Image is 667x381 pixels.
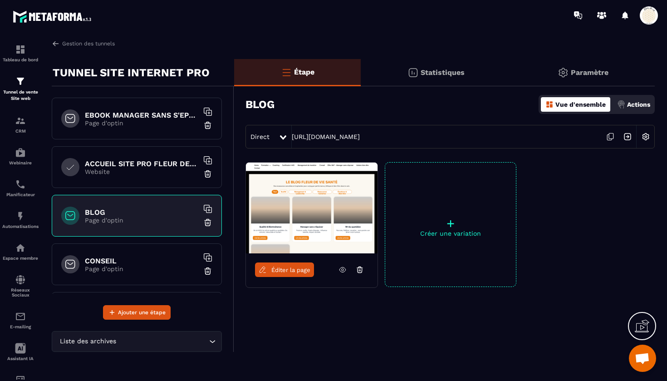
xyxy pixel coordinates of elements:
a: emailemailE-mailing [2,304,39,336]
img: scheduler [15,179,26,190]
a: schedulerschedulerPlanificateur [2,172,39,204]
span: Ajouter une étape [118,308,166,317]
img: arrow-next.bcc2205e.svg [619,128,636,145]
img: trash [203,121,212,130]
a: automationsautomationsAutomatisations [2,204,39,236]
img: trash [203,169,212,178]
p: Statistiques [421,68,465,77]
p: Étape [294,68,314,76]
a: formationformationTunnel de vente Site web [2,69,39,109]
img: formation [15,115,26,126]
img: logo [13,8,94,25]
input: Search for option [118,336,207,346]
img: automations [15,242,26,253]
p: Tunnel de vente Site web [2,89,39,102]
p: + [385,217,516,230]
p: Actions [627,101,650,108]
h6: CONSEIL [85,257,198,265]
a: [URL][DOMAIN_NAME] [292,133,360,140]
p: Webinaire [2,160,39,165]
h3: BLOG [245,98,275,111]
a: Éditer la page [255,262,314,277]
img: automations [15,211,26,222]
img: automations [15,147,26,158]
a: automationsautomationsEspace membre [2,236,39,267]
img: formation [15,44,26,55]
a: formationformationCRM [2,109,39,140]
div: Search for option [52,331,222,352]
button: Ajouter une étape [103,305,171,320]
img: email [15,311,26,322]
p: CRM [2,129,39,134]
img: setting-w.858f3a88.svg [637,128,654,145]
p: Assistant IA [2,356,39,361]
img: social-network [15,274,26,285]
p: Page d'optin [85,217,198,224]
img: formation [15,76,26,87]
p: Paramètre [571,68,608,77]
a: social-networksocial-networkRéseaux Sociaux [2,267,39,304]
a: automationsautomationsWebinaire [2,140,39,172]
img: bars-o.4a397970.svg [281,67,292,78]
p: Créer une variation [385,230,516,237]
h6: BLOG [85,208,198,217]
p: Automatisations [2,224,39,229]
img: dashboard-orange.40269519.svg [545,100,554,109]
a: Gestion des tunnels [52,40,115,48]
a: formationformationTableau de bord [2,37,39,69]
p: Website [85,168,198,175]
p: Page d'optin [85,265,198,272]
div: Ouvrir le chat [629,345,656,372]
img: actions.d6e523a2.png [617,100,625,109]
img: image [246,163,378,253]
img: arrow [52,40,60,48]
p: E-mailing [2,324,39,329]
p: Vue d'ensemble [555,101,606,108]
p: Réseaux Sociaux [2,287,39,297]
p: Espace membre [2,256,39,261]
h6: EBOOK MANAGER SANS S'EPUISER OFFERT [85,111,198,119]
p: Planificateur [2,192,39,197]
img: trash [203,218,212,227]
img: setting-gr.5f69749f.svg [558,67,569,78]
a: Assistant IA [2,336,39,368]
img: stats.20deebd0.svg [407,67,418,78]
img: trash [203,267,212,276]
p: TUNNEL SITE INTERNET PRO [53,64,210,82]
p: Page d'optin [85,119,198,127]
p: Tableau de bord [2,57,39,62]
h6: ACCUEIL SITE PRO FLEUR DE VIE [85,159,198,168]
span: Direct [250,133,270,140]
span: Éditer la page [271,267,310,273]
span: Liste des archives [58,336,118,346]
